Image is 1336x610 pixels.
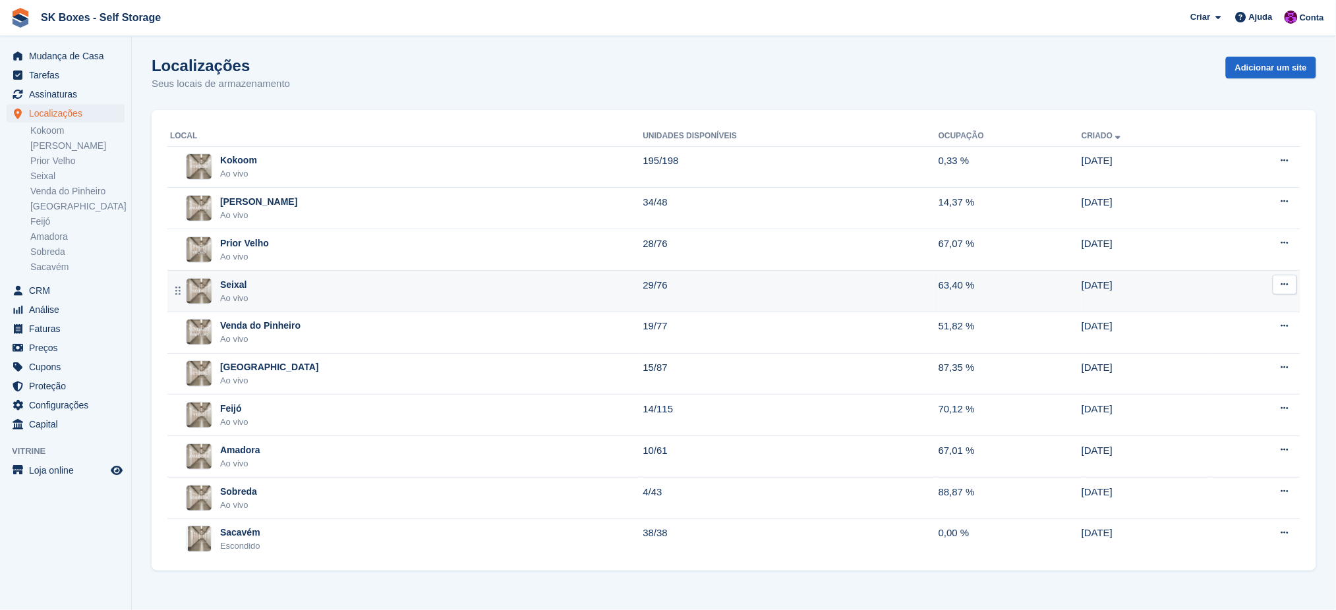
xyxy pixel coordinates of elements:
[36,7,166,28] a: SK Boxes - Self Storage
[643,312,938,353] td: 19/77
[29,85,108,103] span: Assinaturas
[7,461,125,480] a: menu
[220,250,269,263] div: Ao vivo
[1082,229,1213,271] td: [DATE]
[7,47,125,65] a: menu
[29,377,108,395] span: Proteção
[167,126,643,147] th: Local
[29,415,108,433] span: Capital
[30,261,125,273] a: Sacavém
[30,155,125,167] a: Prior Velho
[643,478,938,519] td: 4/43
[30,231,125,243] a: Amadora
[643,146,938,188] td: 195/198
[1082,271,1213,312] td: [DATE]
[29,300,108,319] span: Análise
[643,271,938,312] td: 29/76
[939,271,1082,312] td: 63,40 %
[187,237,212,262] img: Imagem do site Prior Velho
[29,461,108,480] span: Loja online
[643,395,938,436] td: 14/115
[1300,11,1324,24] span: Conta
[30,170,125,182] a: Seixal
[29,396,108,414] span: Configurações
[220,195,297,209] div: [PERSON_NAME]
[1082,131,1123,140] a: Criado
[220,236,269,250] div: Prior Velho
[29,281,108,300] span: CRM
[1082,146,1213,188] td: [DATE]
[7,319,125,338] a: menu
[12,445,131,458] span: Vitrine
[643,126,938,147] th: Unidades disponíveis
[1082,188,1213,229] td: [DATE]
[30,185,125,198] a: Venda do Pinheiro
[187,196,212,221] img: Imagem do site Amadora II
[220,526,260,540] div: Sacavém
[7,415,125,433] a: menu
[220,485,257,499] div: Sobreda
[939,518,1082,559] td: 0,00 %
[7,104,125,123] a: menu
[220,457,260,470] div: Ao vivo
[220,374,319,387] div: Ao vivo
[152,76,290,92] p: Seus locais de armazenamento
[939,353,1082,395] td: 87,35 %
[30,200,125,213] a: [GEOGRAPHIC_DATA]
[187,279,212,304] img: Imagem do site Seixal
[187,361,212,386] img: Imagem do site Setúbal
[220,292,248,305] div: Ao vivo
[220,319,301,333] div: Venda do Pinheiro
[188,526,211,552] img: Imagem do site Sacavém
[109,462,125,478] a: Loja de pré-visualização
[1082,353,1213,395] td: [DATE]
[187,154,212,179] img: Imagem do site Kokoom
[1082,395,1213,436] td: [DATE]
[220,499,257,512] div: Ao vivo
[7,377,125,395] a: menu
[939,395,1082,436] td: 70,12 %
[939,478,1082,519] td: 88,87 %
[29,358,108,376] span: Cupons
[187,402,212,428] img: Imagem do site Feijó
[220,167,257,180] div: Ao vivo
[220,443,260,457] div: Amadora
[7,85,125,103] a: menu
[11,8,30,28] img: stora-icon-8386f47178a22dfd0bd8f6a31ec36ba5ce8667c1dd55bd0f319d3a0aa187defe.svg
[220,153,257,167] div: Kokoom
[187,485,212,511] img: Imagem do site Sobreda
[29,339,108,357] span: Preços
[29,66,108,84] span: Tarefas
[220,402,248,416] div: Feijó
[7,339,125,357] a: menu
[30,215,125,228] a: Feijó
[29,319,108,338] span: Faturas
[1190,11,1210,24] span: Criar
[643,353,938,395] td: 15/87
[30,246,125,258] a: Sobreda
[152,57,290,74] h1: Localizações
[30,140,125,152] a: [PERSON_NAME]
[29,47,108,65] span: Mudança de Casa
[220,416,248,429] div: Ao vivo
[220,360,319,374] div: [GEOGRAPHIC_DATA]
[1082,518,1213,559] td: [DATE]
[220,540,260,553] div: Escondido
[643,188,938,229] td: 34/48
[643,229,938,271] td: 28/76
[187,319,212,345] img: Imagem do site Venda do Pinheiro
[1082,478,1213,519] td: [DATE]
[939,188,1082,229] td: 14,37 %
[643,436,938,478] td: 10/61
[187,444,212,469] img: Imagem do site Amadora
[7,66,125,84] a: menu
[7,300,125,319] a: menu
[939,312,1082,353] td: 51,82 %
[1226,57,1316,78] a: Adicionar um site
[29,104,108,123] span: Localizações
[1082,312,1213,353] td: [DATE]
[1285,11,1298,24] img: Mateus Cassange
[1249,11,1273,24] span: Ajuda
[939,146,1082,188] td: 0,33 %
[7,396,125,414] a: menu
